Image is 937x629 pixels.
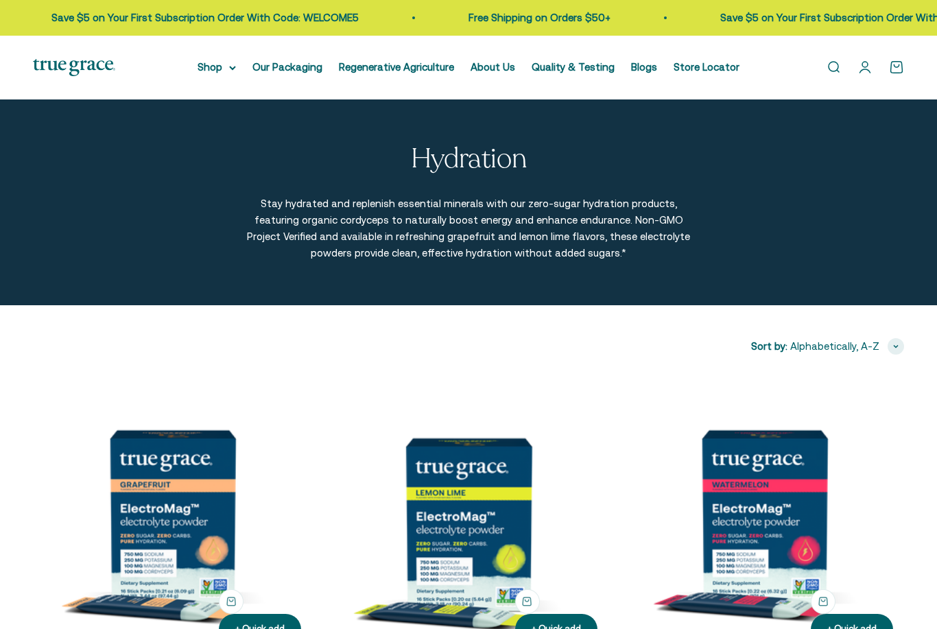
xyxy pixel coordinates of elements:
a: Store Locator [674,61,739,73]
button: + Quick add [811,589,835,614]
a: Our Packaging [252,61,322,73]
button: Alphabetically, A-Z [790,338,904,355]
a: Quality & Testing [532,61,615,73]
a: About Us [471,61,515,73]
p: Hydration [411,143,526,174]
button: + Quick add [219,589,244,614]
p: Stay hydrated and replenish essential minerals with our zero-sugar hydration products, featuring ... [246,195,691,261]
a: Regenerative Agriculture [339,61,454,73]
summary: Shop [198,59,236,75]
span: Alphabetically, A-Z [790,338,879,355]
p: Save $5 on Your First Subscription Order With Code: WELCOME5 [50,10,357,26]
a: Blogs [631,61,657,73]
a: Free Shipping on Orders $50+ [467,12,609,23]
span: Sort by: [751,338,787,355]
button: + Quick add [515,589,540,614]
